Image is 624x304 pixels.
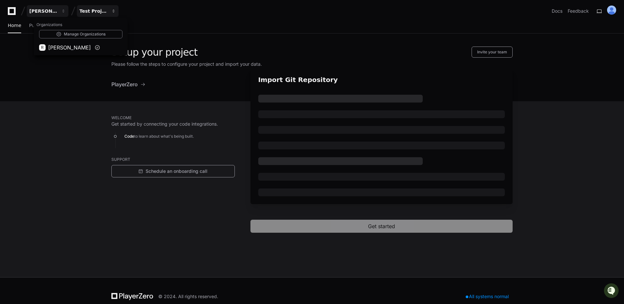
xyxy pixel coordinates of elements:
[158,293,218,300] div: © 2024. All rights reserved.
[39,30,122,38] a: Manage Organizations
[48,44,91,51] span: [PERSON_NAME]
[7,26,119,36] div: Welcome
[124,132,235,140] p: to learn about what's being built.
[603,283,621,300] iframe: Open customer support
[568,8,589,14] button: Feedback
[111,121,235,127] p: Get started by connecting your code integrations.
[111,115,132,120] span: Welcome
[250,220,513,233] button: Get started
[22,55,94,60] div: We're offline, but we'll be back soon!
[552,8,562,14] a: Docs
[111,47,197,58] h1: Setup your project
[27,5,68,17] button: [PERSON_NAME]
[111,157,130,162] span: support
[77,5,119,17] button: Test Project
[29,23,59,27] span: Pull Requests
[29,8,57,14] div: [PERSON_NAME]
[34,18,128,55] div: [PERSON_NAME]
[111,61,513,67] p: Please follow the steps to configure your project and import your data.
[39,44,46,51] div: R
[46,68,79,73] a: Powered byPylon
[258,75,505,84] h2: Import Git Repository
[8,23,21,27] span: Home
[462,292,513,301] div: All systems normal
[111,80,138,88] span: PlayerZero
[472,47,513,58] button: Invite your team
[29,18,59,33] a: Pull Requests
[79,8,107,14] div: Test Project
[124,134,134,139] span: Code
[111,50,119,58] button: Start new chat
[8,18,21,33] a: Home
[65,68,79,73] span: Pylon
[7,7,20,20] img: PlayerZero
[111,165,235,177] a: Schedule an onboarding call
[34,20,128,30] h1: Organizations
[7,48,18,60] img: 1756235613930-3d25f9e4-fa56-45dd-b3ad-e072dfbd1548
[607,6,616,15] img: ALV-UjXDPWMyUrEyRlU0gKlr4KThbH5_hRJcshz5NNU5qCBObri29uXnAjwQ63mfAb-V5tGLPNcCqyZwXbxwQyAMsFcKQ-VRq...
[22,48,107,55] div: Start new chat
